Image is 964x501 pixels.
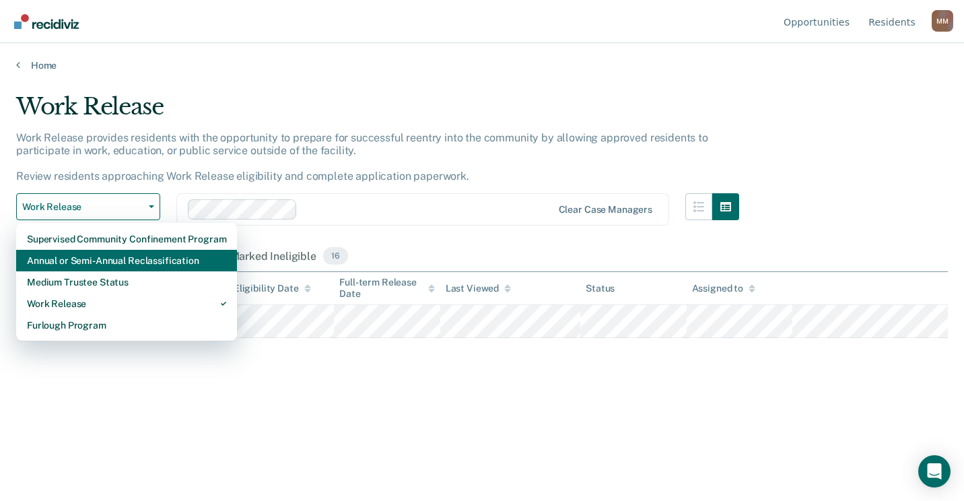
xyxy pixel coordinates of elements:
div: Open Intercom Messenger [918,455,951,488]
div: Dropdown Menu [16,223,237,341]
div: M M [932,10,953,32]
div: Clear case managers [559,204,652,215]
p: Work Release provides residents with the opportunity to prepare for successful reentry into the c... [16,131,708,183]
div: Work Release [16,93,739,131]
button: Work Release [16,193,160,220]
div: Last Viewed [446,283,511,294]
img: Recidiviz [14,14,79,29]
div: Furlough Program [27,314,226,336]
a: Home [16,59,948,71]
div: Full-term Release Date [339,277,434,300]
div: Marked Ineligible16 [228,242,351,271]
div: Assigned to [692,283,755,294]
div: Medium Trustee Status [27,271,226,293]
div: Status [586,283,615,294]
div: Annual or Semi-Annual Reclassification [27,250,226,271]
div: Supervised Community Confinement Program [27,228,226,250]
span: 16 [323,247,348,265]
span: Work Release [22,201,143,213]
div: Eligibility Date [234,283,311,294]
button: Profile dropdown button [932,10,953,32]
div: Work Release [27,293,226,314]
